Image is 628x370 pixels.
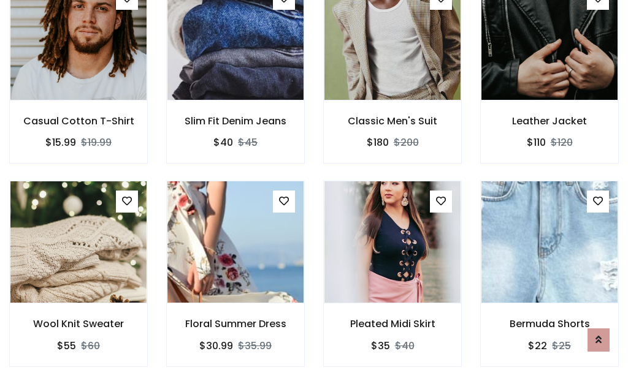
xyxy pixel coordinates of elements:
h6: Floral Summer Dress [167,318,304,330]
h6: $110 [527,137,546,148]
h6: Pleated Midi Skirt [324,318,461,330]
h6: $15.99 [45,137,76,148]
del: $40 [395,339,415,353]
h6: $55 [57,340,76,352]
del: $25 [552,339,571,353]
del: $200 [394,135,419,149]
h6: Wool Knit Sweater [10,318,147,330]
del: $60 [81,339,100,353]
del: $45 [238,135,258,149]
h6: $40 [213,137,233,148]
h6: $35 [371,340,390,352]
del: $120 [551,135,573,149]
h6: $180 [367,137,389,148]
del: $19.99 [81,135,112,149]
h6: $22 [528,340,547,352]
h6: Bermuda Shorts [481,318,618,330]
h6: $30.99 [199,340,233,352]
h6: Classic Men's Suit [324,115,461,127]
h6: Leather Jacket [481,115,618,127]
del: $35.99 [238,339,272,353]
h6: Slim Fit Denim Jeans [167,115,304,127]
h6: Casual Cotton T-Shirt [10,115,147,127]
